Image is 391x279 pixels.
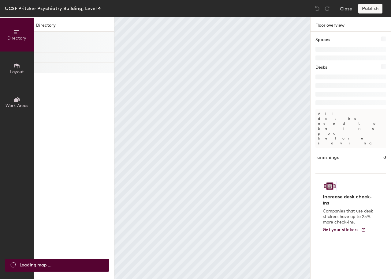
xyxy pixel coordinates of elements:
span: Get your stickers [323,227,359,232]
img: Redo [324,6,330,12]
h1: Furnishings [315,154,339,161]
span: Layout [10,69,24,75]
h1: Desks [315,64,327,71]
img: Undo [314,6,320,12]
canvas: Map [114,17,310,279]
span: Loading map ... [20,262,51,269]
button: Close [340,4,352,13]
div: UCSF Pritzker Psychiatry Building, Level 4 [5,5,101,12]
h4: Increase desk check-ins [323,194,375,206]
h1: Spaces [315,36,330,43]
span: Work Areas [6,103,28,108]
p: Companies that use desk stickers have up to 25% more check-ins. [323,208,375,225]
img: Sticker logo [323,181,337,191]
h1: Floor overview [311,17,391,32]
a: Get your stickers [323,227,366,233]
p: All desks need to be in a pod before saving [315,109,386,148]
h1: Directory [34,22,114,32]
h1: 0 [383,154,386,161]
span: Directory [7,36,26,41]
